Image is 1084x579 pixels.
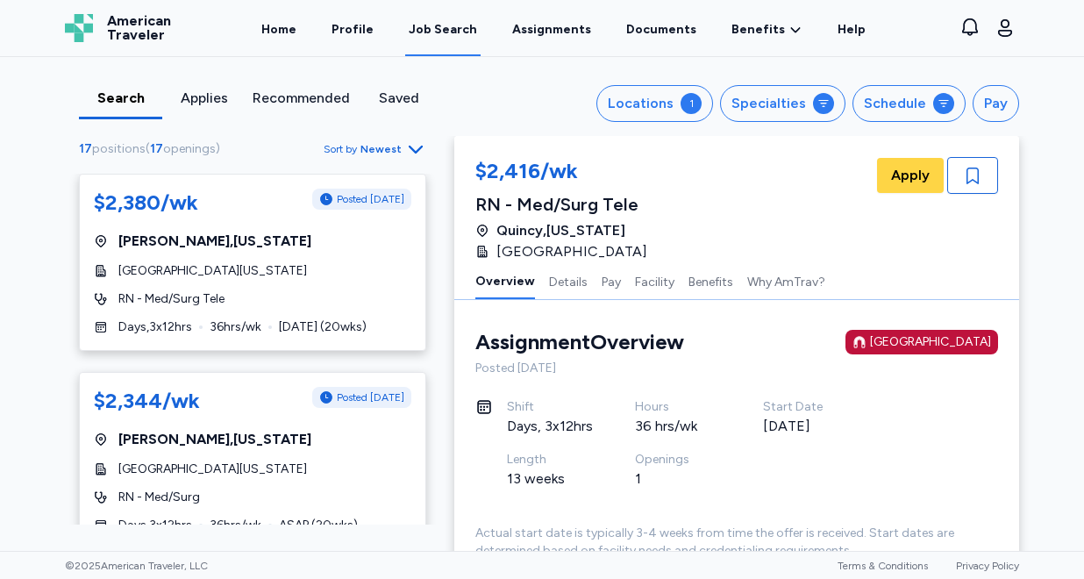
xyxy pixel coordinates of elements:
div: Applies [169,88,239,109]
div: $2,344/wk [94,387,200,415]
button: Facility [635,262,674,299]
a: Privacy Policy [956,560,1019,572]
span: Benefits [731,21,785,39]
div: 1 [681,93,702,114]
span: Posted [DATE] [337,390,404,404]
span: Quincy , [US_STATE] [496,220,625,241]
div: 1 [635,468,721,490]
span: positions [92,141,146,156]
button: Locations1 [596,85,713,122]
div: 36 hrs/wk [635,416,721,437]
button: Details [549,262,588,299]
span: RN - Med/Surg [118,489,200,506]
span: openings [163,141,216,156]
div: $2,416/wk [475,157,658,189]
div: Pay [984,93,1008,114]
span: [PERSON_NAME] , [US_STATE] [118,231,311,252]
button: Sort byNewest [324,139,426,160]
div: Assignment Overview [475,328,684,356]
span: 36 hrs/wk [210,318,261,336]
div: Job Search [409,21,477,39]
span: [GEOGRAPHIC_DATA] [496,241,647,262]
div: Start Date [763,398,849,416]
button: Pay [602,262,621,299]
div: Hours [635,398,721,416]
span: 17 [79,141,92,156]
span: American Traveler [107,14,171,42]
div: Shift [507,398,593,416]
div: $2,380/wk [94,189,198,217]
span: RN - Med/Surg Tele [118,290,225,308]
span: 36 hrs/wk [210,517,261,534]
img: Logo [65,14,93,42]
div: Schedule [864,93,926,114]
button: Pay [973,85,1019,122]
button: Why AmTrav? [747,262,825,299]
span: © 2025 American Traveler, LLC [65,559,208,573]
span: [DATE] ( 20 wks) [279,318,367,336]
div: Search [86,88,155,109]
a: Benefits [731,21,802,39]
a: Job Search [405,2,481,56]
span: [PERSON_NAME] , [US_STATE] [118,429,311,450]
a: Terms & Conditions [838,560,928,572]
button: Schedule [852,85,966,122]
div: RN - Med/Surg Tele [475,192,658,217]
button: Specialties [720,85,845,122]
span: Posted [DATE] [337,192,404,206]
div: Locations [608,93,674,114]
button: Overview [475,262,535,299]
div: Days, 3x12hrs [507,416,593,437]
div: Openings [635,451,721,468]
div: [GEOGRAPHIC_DATA] [870,333,991,351]
span: Days , 3 x 12 hrs [118,517,192,534]
div: Saved [364,88,433,109]
button: Benefits [688,262,733,299]
div: Specialties [731,93,806,114]
div: 13 weeks [507,468,593,490]
span: Sort by [324,142,357,156]
span: [GEOGRAPHIC_DATA][US_STATE] [118,461,307,478]
div: ( ) [79,140,227,158]
span: ASAP ( 20 wks) [279,517,358,534]
div: [DATE] [763,416,849,437]
div: Posted [DATE] [475,360,998,377]
span: [GEOGRAPHIC_DATA][US_STATE] [118,262,307,280]
span: Apply [891,165,930,186]
div: Recommended [253,88,350,109]
div: Length [507,451,593,468]
div: Actual start date is typically 3-4 weeks from time the offer is received. Start dates are determi... [475,525,998,560]
span: 17 [150,141,163,156]
span: Days , 3 x 12 hrs [118,318,192,336]
span: Newest [360,142,402,156]
button: Apply [877,158,944,193]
